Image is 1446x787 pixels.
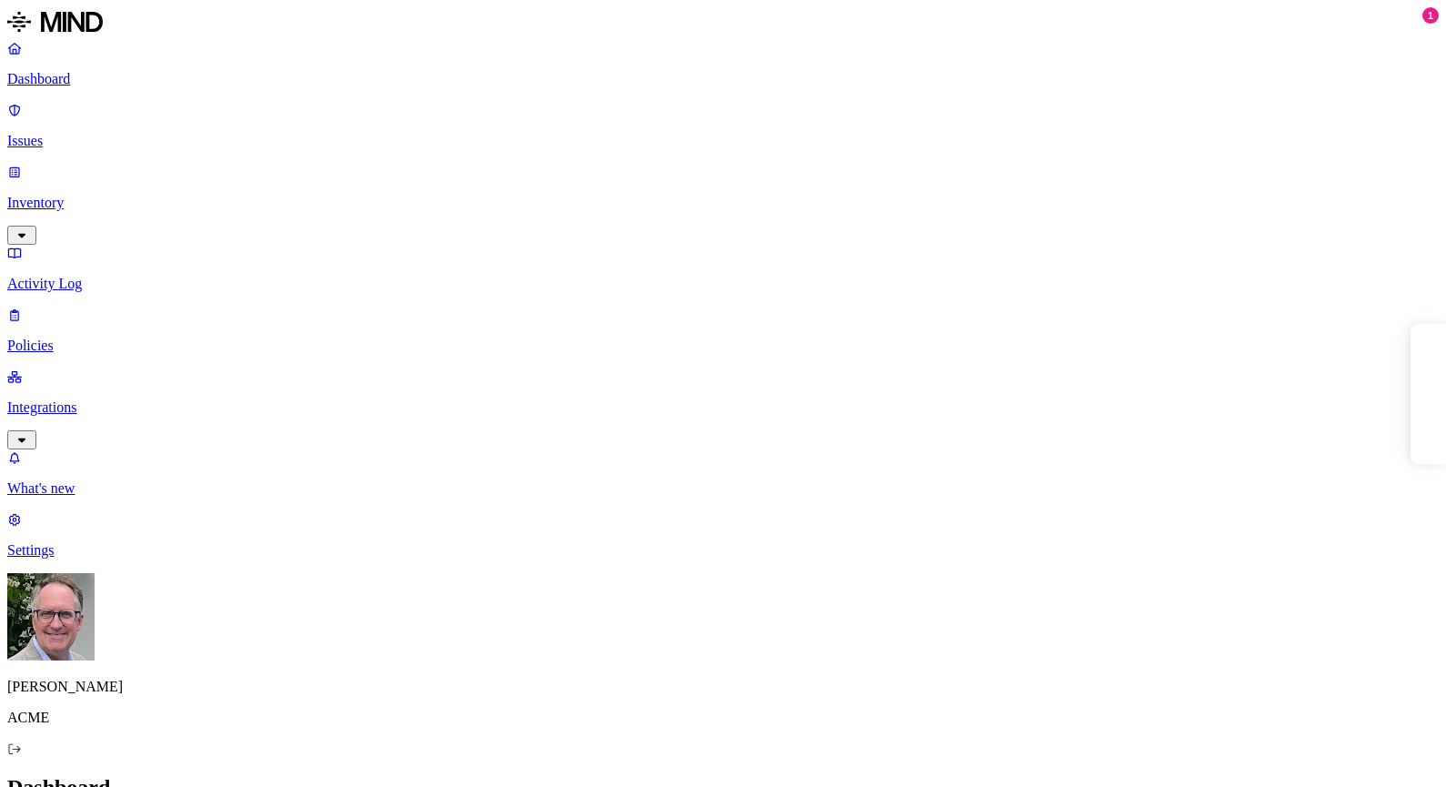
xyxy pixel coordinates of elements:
a: Inventory [7,164,1439,242]
a: Policies [7,307,1439,354]
p: ACME [7,710,1439,726]
p: Issues [7,133,1439,149]
a: Dashboard [7,40,1439,87]
a: What's new [7,449,1439,497]
a: Issues [7,102,1439,149]
a: Activity Log [7,245,1439,292]
p: Activity Log [7,276,1439,292]
img: MIND [7,7,103,36]
p: Integrations [7,399,1439,416]
p: Inventory [7,195,1439,211]
div: 1 [1422,7,1439,24]
p: Policies [7,338,1439,354]
img: Greg Stolhand [7,573,95,661]
a: Integrations [7,368,1439,447]
a: MIND [7,7,1439,40]
p: What's new [7,480,1439,497]
a: Settings [7,511,1439,559]
p: Settings [7,542,1439,559]
p: Dashboard [7,71,1439,87]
